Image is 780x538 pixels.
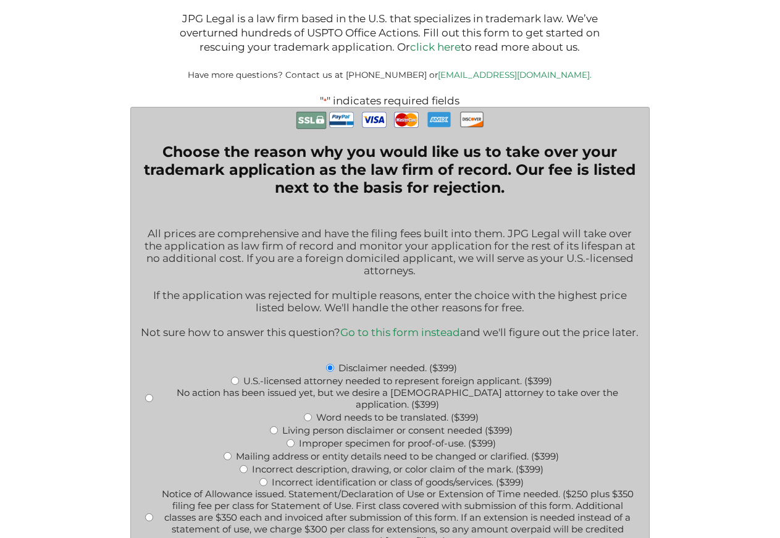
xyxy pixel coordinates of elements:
[410,41,461,53] a: click here
[140,227,640,277] p: All prices are comprehensive and have the filing fees built into them. JPG Legal will take over t...
[362,107,387,132] img: Visa
[140,289,640,314] p: If the application was rejected for multiple reasons, enter the choice with the highest price lis...
[296,107,327,133] img: Secure Payment with SSL
[140,326,640,338] p: Not sure how to answer this question? and we'll figure out the price later.
[188,70,592,80] small: Have more questions? Contact us at [PHONE_NUMBER] or
[101,95,679,107] p: " " indicates required fields
[243,375,552,387] label: U.S.-licensed attorney needed to represent foreign applicant. ($399)
[299,437,496,449] label: Improper specimen for proof-of-use. ($399)
[427,107,451,132] img: AmEx
[236,450,559,462] label: Mailing address or entity details need to be changed or clarified. ($399)
[329,107,354,132] img: PayPal
[140,143,640,196] legend: Choose the reason why you would like us to take over your trademark application as the law firm o...
[338,362,457,374] label: Disclaimer needed. ($399)
[316,411,479,423] label: Word needs to be translated. ($399)
[252,463,543,475] label: Incorrect description, drawing, or color claim of the mark. ($399)
[438,70,592,80] a: [EMAIL_ADDRESS][DOMAIN_NAME].
[164,12,616,55] p: JPG Legal is a law firm based in the U.S. that specializes in trademark law. We’ve overturned hun...
[459,107,484,131] img: Discover
[157,387,637,410] label: No action has been issued yet, but we desire a [DEMOGRAPHIC_DATA] attorney to take over the appli...
[272,476,524,488] label: Incorrect identification or class of goods/services. ($399)
[394,107,419,132] img: MasterCard
[340,326,460,338] a: Go to this form instead
[282,424,513,436] label: Living person disclaimer or consent needed ($399)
